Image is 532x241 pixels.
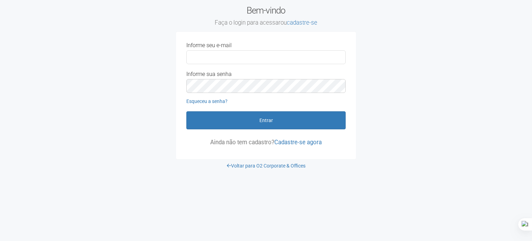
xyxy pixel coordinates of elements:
[176,19,356,27] small: Faça o login para acessar
[281,19,317,26] span: ou
[287,19,317,26] a: cadastre-se
[186,42,232,49] label: Informe seu e-mail
[186,111,346,129] button: Entrar
[176,5,356,27] h2: Bem-vindo
[186,98,228,104] a: Esqueceu a senha?
[274,139,322,146] a: Cadastre-se agora
[186,139,346,145] p: Ainda não tem cadastro?
[227,163,305,169] a: Voltar para O2 Corporate & Offices
[186,71,232,77] label: Informe sua senha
